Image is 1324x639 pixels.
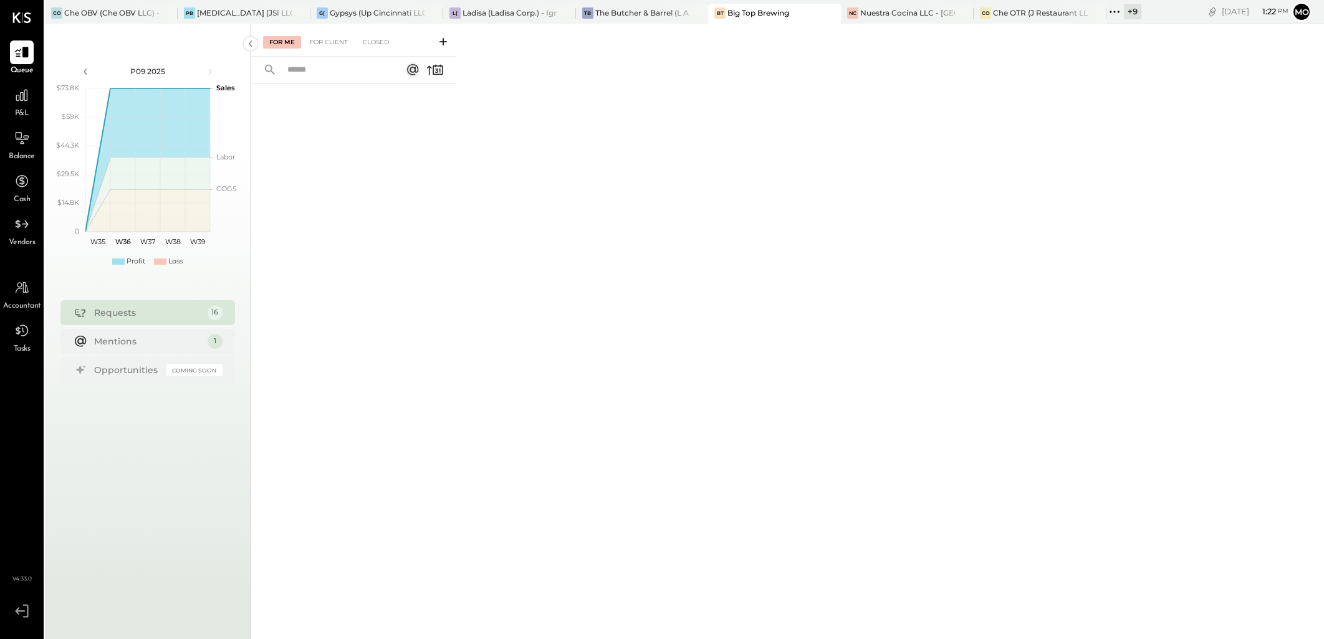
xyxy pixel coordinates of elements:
[9,151,35,163] span: Balance
[317,7,328,19] div: G(
[11,65,34,77] span: Queue
[595,7,690,18] div: The Butcher & Barrel (L Argento LLC) - [GEOGRAPHIC_DATA]
[51,7,62,19] div: CO
[714,7,726,19] div: BT
[1,126,43,163] a: Balance
[1,319,43,355] a: Tasks
[1,83,43,120] a: P&L
[1,276,43,312] a: Accountant
[57,83,79,92] text: $73.8K
[980,7,991,19] div: CO
[993,7,1088,18] div: Che OTR (J Restaurant LLC) - Ignite
[75,227,79,235] text: 0
[1,40,43,77] a: Queue
[14,194,30,206] span: Cash
[1222,6,1288,17] div: [DATE]
[127,257,145,267] div: Profit
[208,305,223,320] div: 16
[1292,2,1312,22] button: Mo
[95,66,201,77] div: P09 2025
[727,7,789,18] div: Big Top Brewing
[57,198,79,207] text: $14.8K
[15,108,29,120] span: P&L
[9,237,36,249] span: Vendors
[189,237,205,246] text: W39
[1,212,43,249] a: Vendors
[263,36,301,49] div: For Me
[94,335,201,348] div: Mentions
[3,301,41,312] span: Accountant
[216,153,235,161] text: Labor
[94,306,201,319] div: Requests
[140,237,155,246] text: W37
[62,112,79,121] text: $59K
[94,364,160,376] div: Opportunities
[57,169,79,178] text: $29.5K
[1,169,43,206] a: Cash
[216,83,235,92] text: Sales
[1124,4,1141,19] div: + 9
[357,36,395,49] div: Closed
[463,7,557,18] div: Ladisa (Ladisa Corp.) - Ignite
[166,364,223,376] div: Coming Soon
[90,237,105,246] text: W35
[847,7,858,19] div: NC
[216,184,237,193] text: COGS
[449,7,461,19] div: L(
[582,7,593,19] div: TB
[197,7,292,18] div: [MEDICAL_DATA] (JSI LLC) - Ignite
[56,141,79,149] text: $44.3K
[208,334,223,349] div: 1
[330,7,425,18] div: Gypsys (Up Cincinnati LLC) - Ignite
[184,7,195,19] div: PB
[115,237,130,246] text: W36
[64,7,159,18] div: Che OBV (Che OBV LLC) - Ignite
[304,36,354,49] div: For Client
[1206,5,1219,18] div: copy link
[14,344,31,355] span: Tasks
[860,7,955,18] div: Nuestra Cocina LLC - [GEOGRAPHIC_DATA]
[165,237,180,246] text: W38
[168,257,183,267] div: Loss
